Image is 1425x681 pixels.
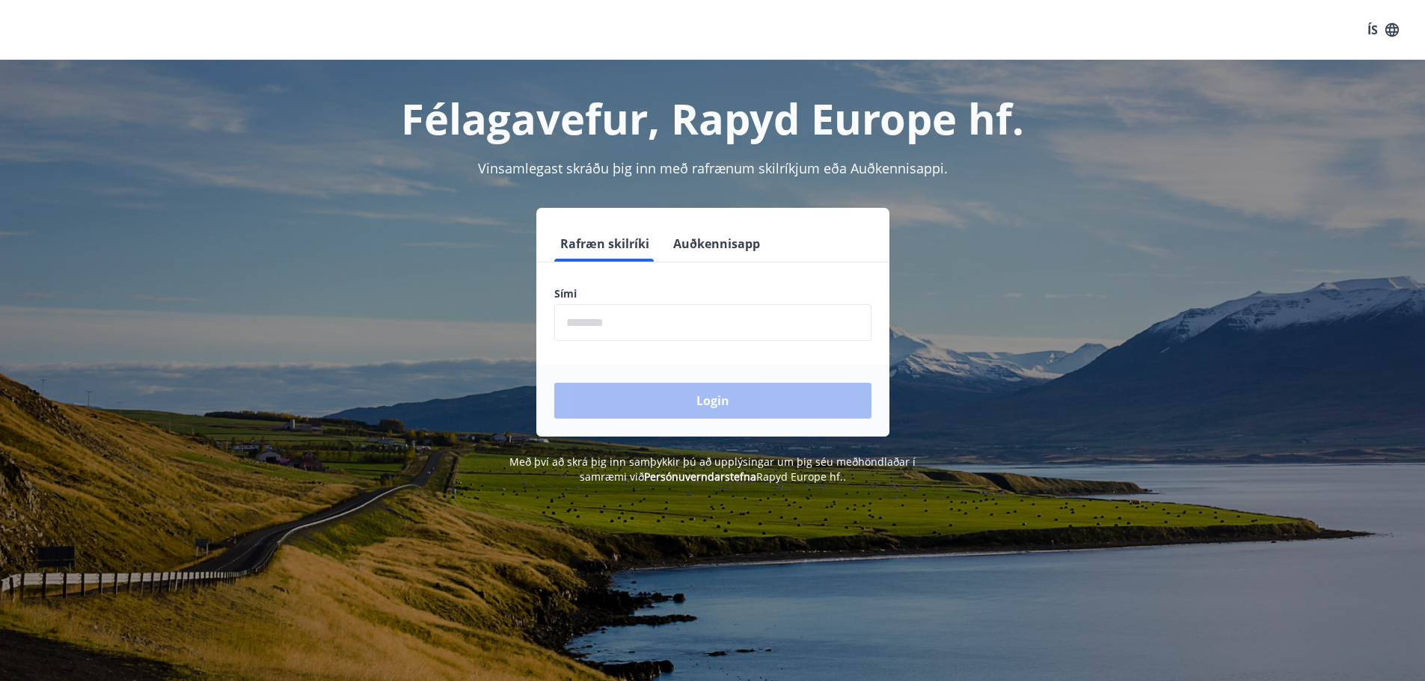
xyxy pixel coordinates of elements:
[554,286,871,301] label: Sími
[1359,16,1407,43] button: ÍS
[667,226,766,262] button: Auðkennisapp
[192,90,1234,147] h1: Félagavefur, Rapyd Europe hf.
[478,159,948,177] span: Vinsamlegast skráðu þig inn með rafrænum skilríkjum eða Auðkennisappi.
[509,454,916,484] span: Með því að skrá þig inn samþykkir þú að upplýsingar um þig séu meðhöndlaðar í samræmi við Rapyd E...
[644,469,756,484] a: Persónuverndarstefna
[554,226,655,262] button: Rafræn skilríki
